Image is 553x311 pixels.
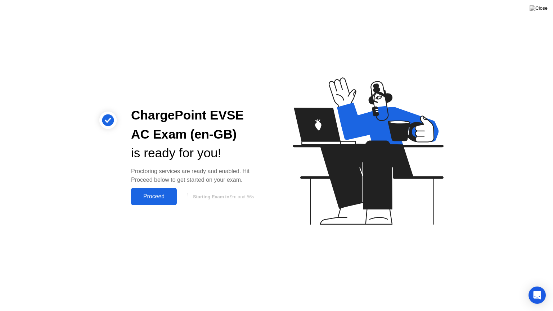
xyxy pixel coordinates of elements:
[180,190,265,203] button: Starting Exam in9m and 56s
[530,5,548,11] img: Close
[131,188,177,205] button: Proceed
[133,193,175,200] div: Proceed
[131,106,265,144] div: ChargePoint EVSE AC Exam (en-GB)
[131,167,265,184] div: Proctoring services are ready and enabled. Hit Proceed below to get started on your exam.
[230,194,254,199] span: 9m and 56s
[529,287,546,304] div: Open Intercom Messenger
[131,144,265,163] div: is ready for you!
